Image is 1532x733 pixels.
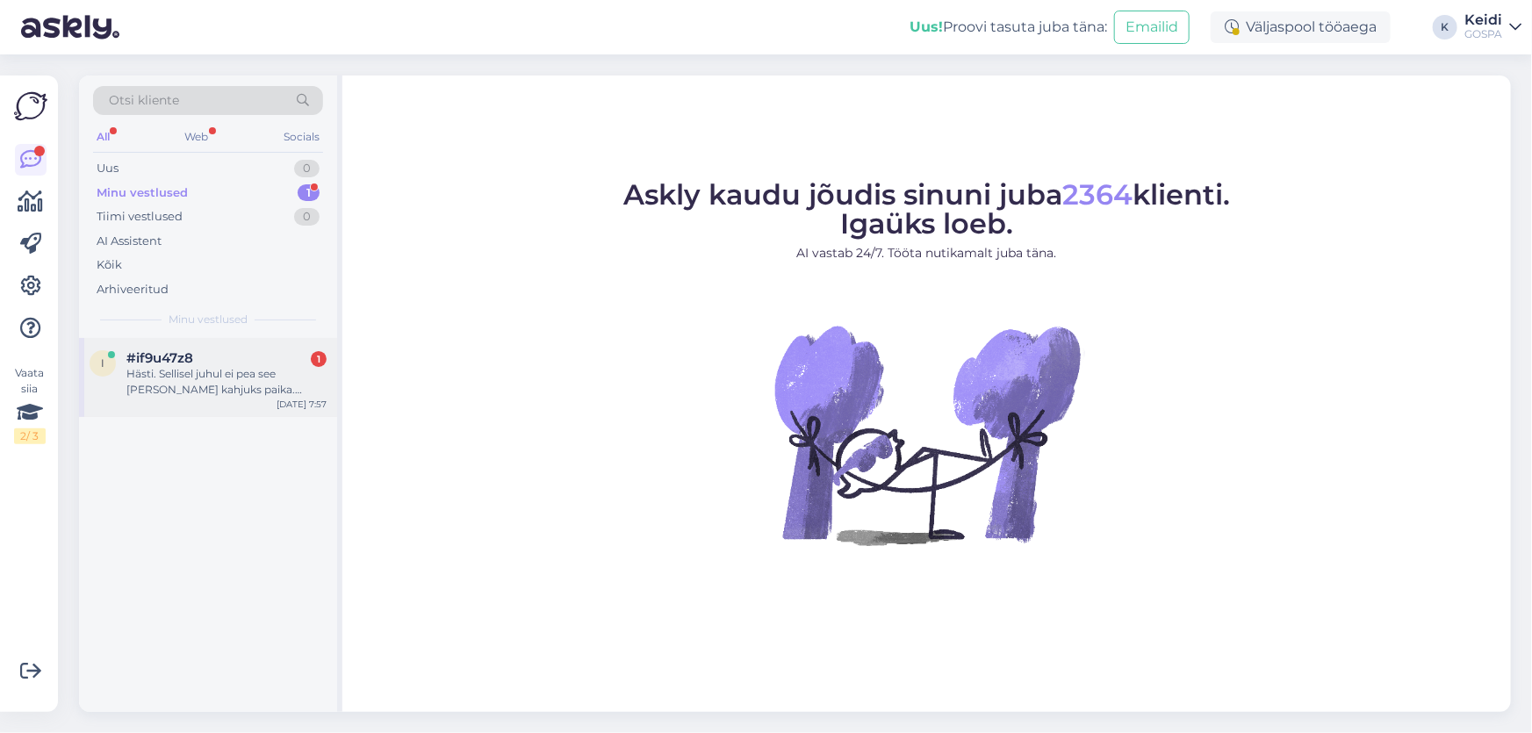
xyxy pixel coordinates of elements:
[14,90,47,123] img: Askly Logo
[1211,11,1391,43] div: Väljaspool tööaega
[280,126,323,148] div: Socials
[294,160,320,177] div: 0
[14,365,46,444] div: Vaata siia
[623,244,1230,262] p: AI vastab 24/7. Tööta nutikamalt juba täna.
[298,184,320,202] div: 1
[182,126,212,148] div: Web
[277,398,327,411] div: [DATE] 7:57
[101,356,104,370] span: i
[769,277,1085,593] img: No Chat active
[1062,177,1133,212] span: 2364
[1433,15,1457,40] div: K
[910,17,1107,38] div: Proovi tasuta juba täna:
[97,184,188,202] div: Minu vestlused
[169,312,248,327] span: Minu vestlused
[1464,27,1502,41] div: GOSPA
[93,126,113,148] div: All
[97,160,119,177] div: Uus
[97,281,169,298] div: Arhiveeritud
[311,351,327,367] div: 1
[294,208,320,226] div: 0
[1464,13,1502,27] div: Keidi
[910,18,943,35] b: Uus!
[109,91,179,110] span: Otsi kliente
[623,177,1230,241] span: Askly kaudu jõudis sinuni juba klienti. Igaüks loeb.
[1464,13,1521,41] a: KeidiGOSPA
[14,428,46,444] div: 2 / 3
[97,208,183,226] div: Tiimi vestlused
[97,256,122,274] div: Kõik
[1114,11,1190,44] button: Emailid
[97,233,162,250] div: AI Assistent
[126,350,193,366] span: #if9u47z8
[126,366,327,398] div: Hästi. Sellisel juhul ei pea see [PERSON_NAME] kahjuks paika. Broneerin siis majutuse läbi bookingu.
